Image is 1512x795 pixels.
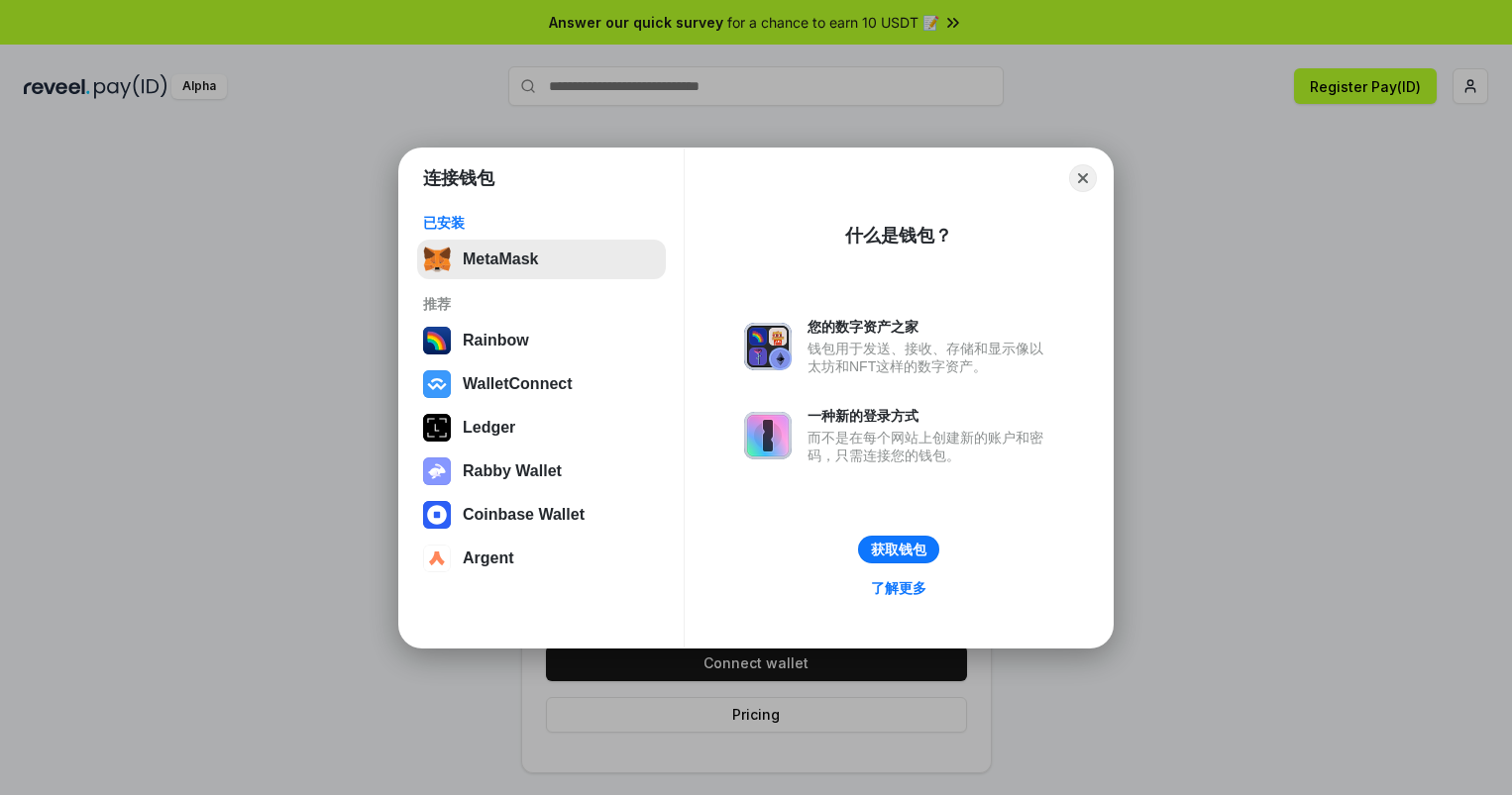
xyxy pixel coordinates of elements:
button: Ledger [417,408,666,447]
a: 了解更多 [859,575,938,601]
div: Ledger [463,419,515,437]
img: svg+xml,%3Csvg%20width%3D%2228%22%20height%3D%2228%22%20viewBox%3D%220%200%2028%2028%22%20fill%3D... [423,501,451,529]
button: 获取钱包 [858,536,939,563]
div: 什么是钱包？ [845,224,952,248]
div: MetaMask [463,250,538,268]
div: 推荐 [423,295,660,313]
button: Argent [417,539,666,578]
div: Coinbase Wallet [463,506,585,524]
button: Coinbase Wallet [417,495,666,535]
img: svg+xml,%3Csvg%20width%3D%2228%22%20height%3D%2228%22%20viewBox%3D%220%200%2028%2028%22%20fill%3D... [423,545,451,572]
div: 获取钱包 [871,541,926,558]
div: 而不是在每个网站上创建新的账户和密码，只需连接您的钱包。 [808,429,1053,464]
button: Rabby Wallet [417,451,666,491]
h1: 连接钱包 [423,166,494,190]
div: Argent [463,549,514,567]
div: 已安装 [423,214,660,232]
img: svg+xml,%3Csvg%20xmlns%3D%22http%3A%2F%2Fwww.w3.org%2F2000%2Fsvg%22%20width%3D%2228%22%20height%3... [423,414,451,442]
img: svg+xml,%3Csvg%20fill%3D%22none%22%20height%3D%2233%22%20viewBox%3D%220%200%2035%2033%22%20width%... [423,246,451,273]
button: MetaMask [417,240,666,279]
img: svg+xml,%3Csvg%20xmlns%3D%22http%3A%2F%2Fwww.w3.org%2F2000%2Fsvg%22%20fill%3D%22none%22%20viewBox... [423,457,451,485]
div: Rabby Wallet [463,462,562,480]
img: svg+xml,%3Csvg%20xmlns%3D%22http%3A%2F%2Fwww.w3.org%2F2000%2Fsvg%22%20fill%3D%22none%22%20viewBox... [744,323,792,370]
img: svg+xml,%3Csvg%20xmlns%3D%22http%3A%2F%2Fwww.w3.org%2F2000%2Fsvg%22%20fill%3D%22none%22%20viewBox... [744,412,792,459]
button: WalletConnect [417,364,666,404]
div: WalletConnect [463,375,573,393]
div: 钱包用于发送、接收、存储和显示像以太坊和NFT这样的数字资产。 [808,340,1053,375]
button: Rainbow [417,321,666,360]
button: Close [1069,164,1097,192]
div: 了解更多 [871,579,926,597]
div: Rainbow [463,332,529,349]
div: 一种新的登录方式 [808,407,1053,425]
img: svg+xml,%3Csvg%20width%3D%2228%22%20height%3D%2228%22%20viewBox%3D%220%200%2028%2028%22%20fill%3D... [423,370,451,398]
img: svg+xml,%3Csvg%20width%3D%22120%22%20height%3D%22120%22%20viewBox%3D%220%200%20120%20120%22%20fil... [423,327,451,354]
div: 您的数字资产之家 [808,318,1053,336]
